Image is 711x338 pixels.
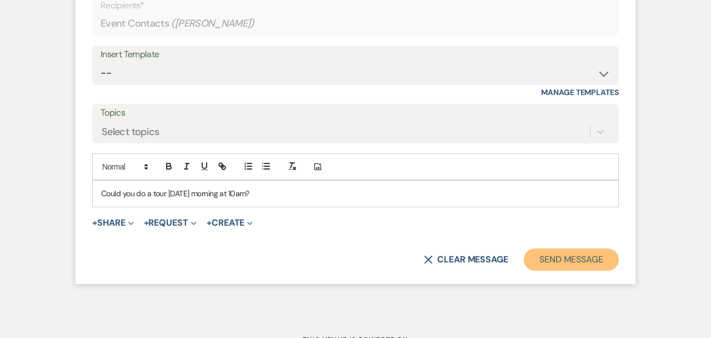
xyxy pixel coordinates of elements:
button: Request [144,218,197,227]
button: Clear message [424,255,508,264]
button: Create [207,218,253,227]
a: Manage Templates [541,87,619,97]
button: Send Message [524,248,619,271]
p: Could you do a tour [DATE] morning at 10am? [101,187,610,200]
button: Share [92,218,134,227]
span: + [92,218,97,227]
div: Event Contacts [101,13,610,34]
span: ( [PERSON_NAME] ) [171,16,254,31]
div: Insert Template [101,47,610,63]
span: + [144,218,149,227]
div: Select topics [102,125,159,140]
label: Topics [101,105,610,121]
span: + [207,218,212,227]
